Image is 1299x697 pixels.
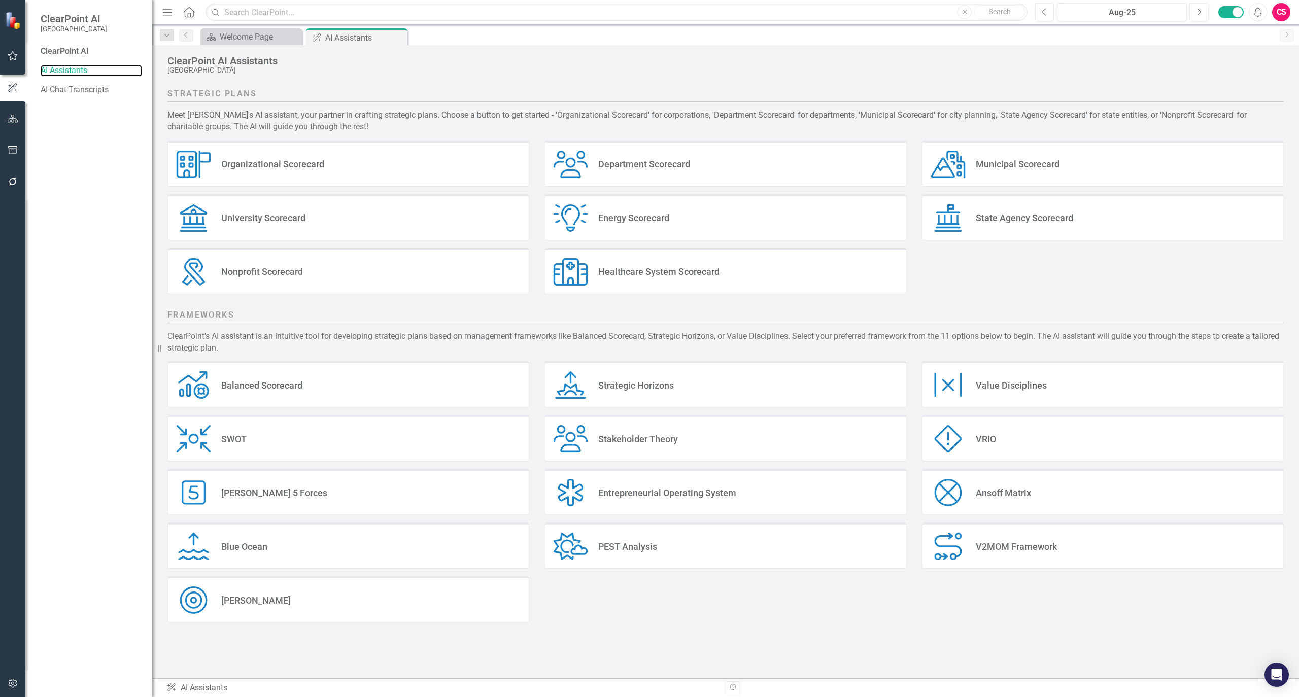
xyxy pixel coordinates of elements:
[1061,7,1183,19] div: Aug-25
[598,541,657,552] div: PEST Analysis
[976,158,1059,170] div: Municipal Scorecard
[221,212,305,224] div: University Scorecard
[41,65,142,77] a: AI Assistants
[598,433,678,445] div: Stakeholder Theory
[221,158,324,170] div: Organizational Scorecard
[221,433,247,445] div: SWOT
[598,266,720,277] div: Healthcare System Scorecard
[1272,3,1290,21] button: CS
[976,541,1057,552] div: V2MOM Framework
[1057,3,1187,21] button: Aug-25
[221,541,267,552] div: Blue Ocean
[976,212,1073,224] div: State Agency Scorecard
[167,55,1279,66] div: ClearPoint AI Assistants
[989,8,1011,16] span: Search
[203,30,299,43] a: Welcome Page
[166,682,718,694] div: AI Assistants
[167,110,1284,133] div: Meet [PERSON_NAME]'s AI assistant, your partner in crafting strategic plans. Choose a button to g...
[221,266,303,277] div: Nonprofit Scorecard
[206,4,1028,21] input: Search ClearPoint...
[976,487,1031,499] div: Ansoff Matrix
[598,212,669,224] div: Energy Scorecard
[167,66,1279,74] div: [GEOGRAPHIC_DATA]
[976,379,1047,391] div: Value Disciplines
[221,595,291,606] div: [PERSON_NAME]
[221,379,302,391] div: Balanced Scorecard
[167,309,1284,323] h2: Frameworks
[325,31,405,44] div: AI Assistants
[220,30,299,43] div: Welcome Page
[41,46,142,57] div: ClearPoint AI
[976,433,996,445] div: VRIO
[167,331,1284,354] div: ClearPoint's AI assistant is an intuitive tool for developing strategic plans based on management...
[41,25,107,33] small: [GEOGRAPHIC_DATA]
[167,88,1284,102] h2: Strategic Plans
[221,487,327,499] div: [PERSON_NAME] 5 Forces
[598,158,690,170] div: Department Scorecard
[41,13,107,25] span: ClearPoint AI
[598,379,674,391] div: Strategic Horizons
[5,11,24,30] img: ClearPoint Strategy
[598,487,736,499] div: Entrepreneurial Operating System
[974,5,1025,19] button: Search
[1264,663,1289,687] div: Open Intercom Messenger
[41,84,142,96] a: AI Chat Transcripts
